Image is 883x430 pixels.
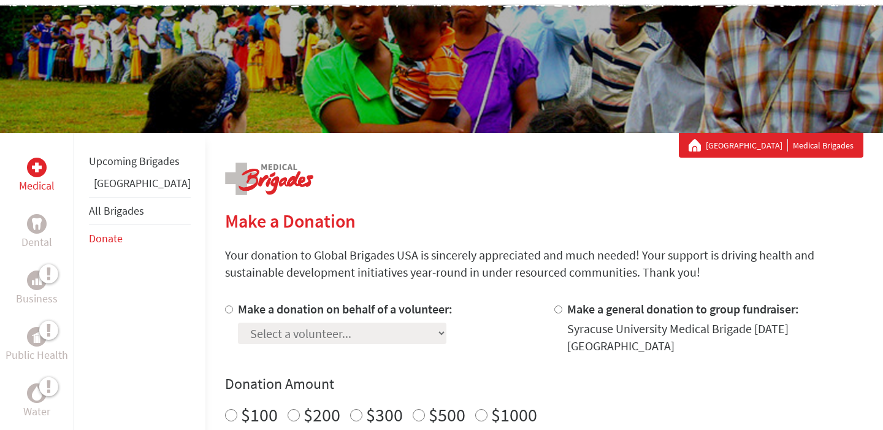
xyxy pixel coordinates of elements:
[225,210,863,232] h2: Make a Donation
[89,204,144,218] a: All Brigades
[27,327,47,347] div: Public Health
[89,231,123,245] a: Donate
[429,403,465,426] label: $500
[23,403,50,420] p: Water
[89,197,191,225] li: All Brigades
[32,275,42,285] img: Business
[366,403,403,426] label: $300
[23,383,50,420] a: WaterWater
[89,175,191,197] li: Panama
[89,225,191,252] li: Donate
[241,403,278,426] label: $100
[89,148,191,175] li: Upcoming Brigades
[225,163,313,195] img: logo-medical.png
[225,374,863,394] h4: Donation Amount
[6,327,68,364] a: Public HealthPublic Health
[89,154,180,168] a: Upcoming Brigades
[238,301,453,317] label: Make a donation on behalf of a volunteer:
[567,320,864,355] div: Syracuse University Medical Brigade [DATE] [GEOGRAPHIC_DATA]
[225,247,863,281] p: Your donation to Global Brigades USA is sincerely appreciated and much needed! Your support is dr...
[689,139,854,152] div: Medical Brigades
[32,163,42,172] img: Medical
[16,290,58,307] p: Business
[32,331,42,343] img: Public Health
[27,271,47,290] div: Business
[94,176,191,190] a: [GEOGRAPHIC_DATA]
[32,386,42,400] img: Water
[567,301,799,317] label: Make a general donation to group fundraiser:
[32,218,42,229] img: Dental
[21,234,52,251] p: Dental
[27,383,47,403] div: Water
[6,347,68,364] p: Public Health
[491,403,537,426] label: $1000
[21,214,52,251] a: DentalDental
[19,177,55,194] p: Medical
[19,158,55,194] a: MedicalMedical
[27,158,47,177] div: Medical
[27,214,47,234] div: Dental
[304,403,340,426] label: $200
[706,139,788,152] a: [GEOGRAPHIC_DATA]
[16,271,58,307] a: BusinessBusiness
